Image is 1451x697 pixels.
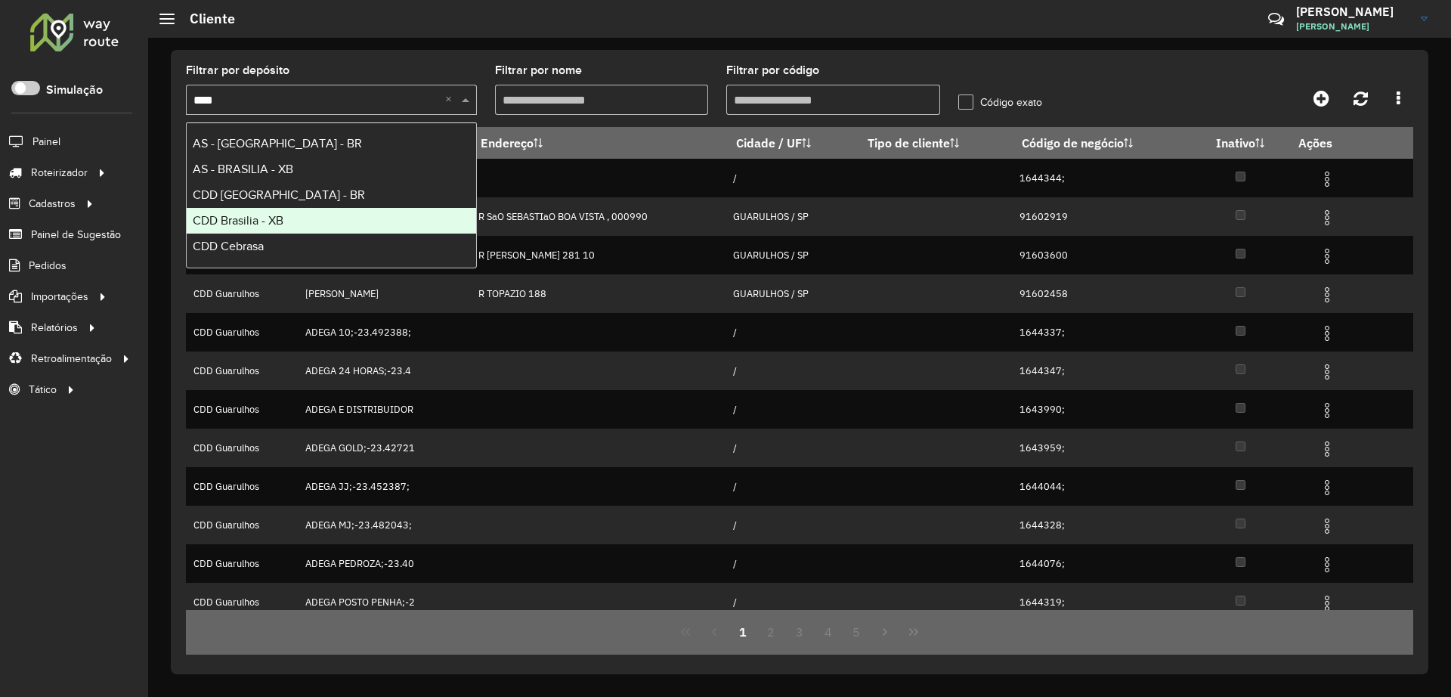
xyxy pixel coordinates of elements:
td: R TOPAZIO 188 [471,274,725,313]
button: 2 [756,618,785,646]
td: CDD Guarulhos [186,352,298,390]
td: / [725,544,857,583]
th: Ações [1288,127,1378,159]
td: GUARULHOS / SP [725,236,857,274]
td: CDD Guarulhos [186,274,298,313]
td: 91602458 [1011,274,1193,313]
span: [PERSON_NAME] [1296,20,1409,33]
td: ADEGA JJ;-23.452387; [298,467,471,506]
td: CDD Guarulhos [186,583,298,621]
h2: Cliente [175,11,235,27]
td: 1644319; [1011,583,1193,621]
td: 91603600 [1011,236,1193,274]
th: Código de negócio [1011,127,1193,159]
label: Filtrar por código [726,61,819,79]
span: Painel [32,134,60,150]
td: / [725,313,857,352]
td: / [725,429,857,467]
td: / [725,506,857,544]
td: ADEGA 10;-23.492388; [298,313,471,352]
td: / [725,467,857,506]
td: ADEGA E DISTRIBUIDOR [298,390,471,429]
td: 1643959; [1011,429,1193,467]
a: Contato Rápido [1260,3,1292,36]
td: 1643990; [1011,390,1193,429]
td: 1644344; [1011,159,1193,197]
td: ADEGA GOLD;-23.42721 [298,429,471,467]
td: ADEGA POSTO PENHA;-2 [298,583,471,621]
button: 1 [729,618,757,646]
td: CDD Guarulhos [186,467,298,506]
td: GUARULHOS / SP [725,274,857,313]
td: GUARULHOS / SP [725,197,857,236]
button: 5 [843,618,871,646]
label: Filtrar por nome [495,61,582,79]
label: Simulação [46,81,103,99]
label: Código exato [958,94,1042,110]
span: CDD Brasilia - XB [193,214,283,227]
span: Clear all [445,91,458,109]
td: CDD Guarulhos [186,313,298,352]
td: CDD Guarulhos [186,390,298,429]
h3: [PERSON_NAME] [1296,5,1409,19]
th: Tipo de cliente [857,127,1011,159]
td: 1644076; [1011,544,1193,583]
td: ADEGA 24 HORAS;-23.4 [298,352,471,390]
td: 91602919 [1011,197,1193,236]
span: Roteirizador [31,165,88,181]
button: 3 [785,618,814,646]
td: 1644044; [1011,467,1193,506]
th: Inativo [1193,127,1288,159]
span: CDD [GEOGRAPHIC_DATA] - BR [193,188,365,201]
span: AS - BRASILIA - XB [193,163,293,175]
td: ADEGA MJ;-23.482043; [298,506,471,544]
span: Pedidos [29,258,67,274]
th: Endereço [471,127,725,159]
td: [PERSON_NAME] [298,274,471,313]
ng-dropdown-panel: Options list [186,122,477,268]
span: AS - [GEOGRAPHIC_DATA] - BR [193,137,362,150]
td: R SaO SEBASTIaO BOA VISTA , 000990 [471,197,725,236]
button: Last Page [899,618,928,646]
td: ADEGA PEDROZA;-23.40 [298,544,471,583]
td: CDD Guarulhos [186,506,298,544]
td: 1644328; [1011,506,1193,544]
td: CDD Guarulhos [186,544,298,583]
span: Relatórios [31,320,78,336]
span: Cadastros [29,196,76,212]
td: / [725,390,857,429]
td: 1644347; [1011,352,1193,390]
td: / [725,159,857,197]
span: Retroalimentação [31,351,112,367]
td: / [725,583,857,621]
td: CDD Guarulhos [186,429,298,467]
span: CDD Cebrasa [193,240,264,252]
th: Cidade / UF [725,127,857,159]
button: Next Page [871,618,899,646]
span: Tático [29,382,57,398]
td: / [725,352,857,390]
label: Filtrar por depósito [186,61,289,79]
span: Importações [31,289,88,305]
td: R [PERSON_NAME] 281 10 [471,236,725,274]
button: 4 [814,618,843,646]
td: 1644337; [1011,313,1193,352]
span: Painel de Sugestão [31,227,121,243]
